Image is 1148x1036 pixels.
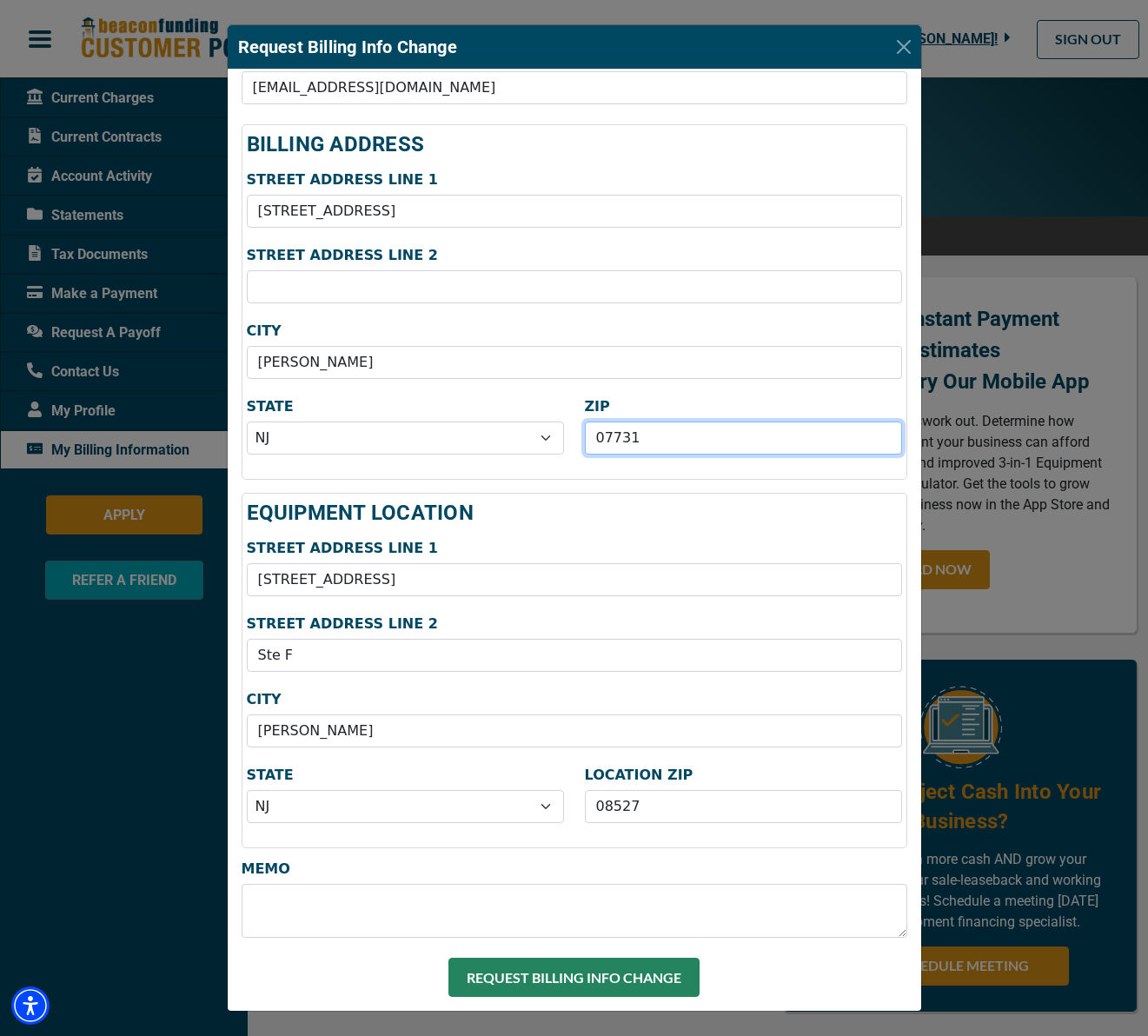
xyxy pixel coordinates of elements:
button: REQUEST BILLING INFO CHANGE [448,958,700,997]
h4: BILLING ADDRESS [247,129,902,159]
div: Accessibility Menu [11,986,50,1025]
label: ZIP [585,399,902,415]
label: MEMO [242,861,907,877]
label: STATE [247,767,564,783]
label: LOCATION ZIP [585,767,902,783]
label: STATE [247,399,564,415]
label: CITY [247,692,902,707]
h5: Request Billing Info Change [238,34,457,60]
label: STREET ADDRESS LINE 1 [247,541,902,556]
label: STREET ADDRESS LINE 2 [247,616,902,632]
label: STREET ADDRESS LINE 1 [247,172,902,188]
h4: EQUIPMENT LOCATION [247,498,902,528]
label: STREET ADDRESS LINE 2 [247,248,902,263]
label: CITY [247,323,902,339]
button: Close [890,33,918,61]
